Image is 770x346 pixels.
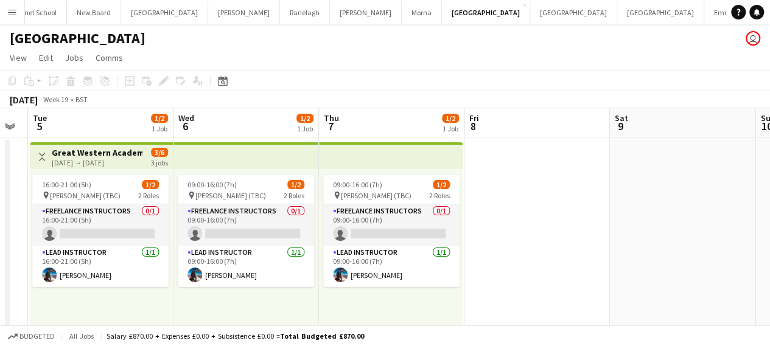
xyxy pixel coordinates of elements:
[208,1,280,24] button: [PERSON_NAME]
[10,52,27,63] span: View
[280,331,364,341] span: Total Budgeted £870.00
[121,1,208,24] button: [GEOGRAPHIC_DATA]
[39,52,53,63] span: Edit
[6,330,57,343] button: Budgeted
[107,331,364,341] div: Salary £870.00 + Expenses £0.00 + Subsistence £0.00 =
[19,332,55,341] span: Budgeted
[746,31,760,46] app-user-avatar: Isaac Walker
[10,94,38,106] div: [DATE]
[96,52,123,63] span: Comms
[530,1,617,24] button: [GEOGRAPHIC_DATA]
[280,1,330,24] button: Ranelagh
[442,1,530,24] button: [GEOGRAPHIC_DATA]
[34,50,58,66] a: Edit
[5,50,32,66] a: View
[65,52,83,63] span: Jobs
[2,1,67,24] button: Kennet School
[91,50,128,66] a: Comms
[75,95,88,104] div: BST
[67,331,96,341] span: All jobs
[330,1,402,24] button: [PERSON_NAME]
[704,1,758,24] button: Emmbrook
[617,1,704,24] button: [GEOGRAPHIC_DATA]
[67,1,121,24] button: New Board
[40,95,71,104] span: Week 19
[60,50,88,66] a: Jobs
[10,29,145,47] h1: [GEOGRAPHIC_DATA]
[402,1,442,24] button: Morna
